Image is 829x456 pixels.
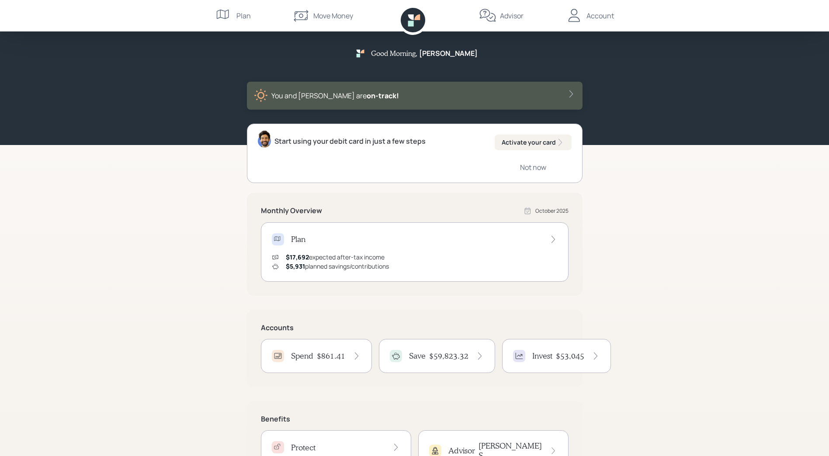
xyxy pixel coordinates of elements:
h4: Advisor [448,446,475,456]
img: sunny-XHVQM73Q.digested.png [254,89,268,103]
div: Start using your debit card in just a few steps [274,136,426,146]
div: Advisor [500,10,524,21]
div: planned savings/contributions [286,262,389,271]
h4: Protect [291,443,316,453]
div: expected after-tax income [286,252,385,262]
img: eric-schwartz-headshot.png [258,130,271,148]
h5: Benefits [261,415,569,423]
span: $17,692 [286,253,309,261]
h4: Plan [291,235,305,244]
div: Plan [236,10,251,21]
h5: Monthly Overview [261,207,322,215]
div: You and [PERSON_NAME] are [271,90,399,101]
h5: [PERSON_NAME] [419,49,478,58]
h4: $861.41 [317,351,345,361]
h5: Accounts [261,324,569,332]
span: $5,931 [286,262,305,270]
h4: Invest [532,351,552,361]
div: Move Money [313,10,353,21]
div: October 2025 [535,207,569,215]
div: Not now [520,162,546,172]
h4: $53,045 [556,351,584,361]
div: Activate your card [502,138,565,147]
h4: Spend [291,351,313,361]
button: Activate your card [495,135,572,150]
span: on‑track! [367,91,399,100]
h4: $59,823.32 [429,351,468,361]
h5: Good Morning , [371,49,417,57]
h4: Save [409,351,426,361]
div: Account [586,10,614,21]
